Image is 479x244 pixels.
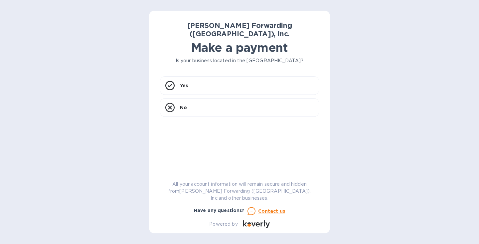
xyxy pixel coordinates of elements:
p: All your account information will remain secure and hidden from [PERSON_NAME] Forwarding ([GEOGRA... [160,181,319,202]
u: Contact us [258,208,285,214]
h1: Make a payment [160,41,319,55]
p: Is your business located in the [GEOGRAPHIC_DATA]? [160,57,319,64]
p: Yes [180,82,188,89]
p: Powered by [209,221,238,228]
b: [PERSON_NAME] Forwarding ([GEOGRAPHIC_DATA]), Inc. [187,21,292,38]
p: No [180,104,187,111]
b: Have any questions? [194,208,245,213]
